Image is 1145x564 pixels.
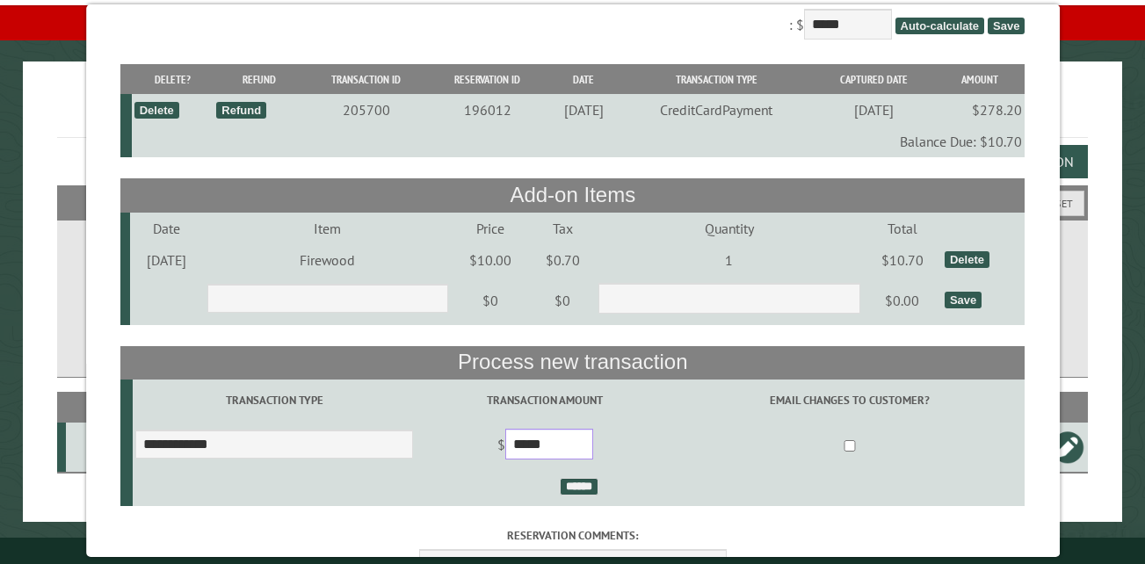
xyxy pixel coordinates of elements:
[57,185,1088,219] h2: Filters
[988,18,1025,34] span: Save
[895,18,984,34] span: Auto-calculate
[134,102,178,119] div: Delete
[620,94,813,126] td: CreditCardPayment
[216,102,266,119] div: Refund
[73,438,127,456] div: G7
[131,126,1025,157] td: Balance Due: $10.70
[120,346,1025,380] th: Process new transaction
[214,64,304,95] th: Refund
[945,292,982,308] div: Save
[677,392,1022,409] label: Email changes to customer?
[547,94,620,126] td: [DATE]
[945,251,989,268] div: Delete
[863,276,942,325] td: $0.00
[934,64,1025,95] th: Amount
[428,64,547,95] th: Reservation ID
[120,178,1025,212] th: Add-on Items
[596,213,863,244] td: Quantity
[428,94,547,126] td: 196012
[934,94,1025,126] td: $278.20
[863,244,942,276] td: $10.70
[304,94,428,126] td: 205700
[120,527,1025,544] label: Reservation comments:
[451,213,530,244] td: Price
[304,64,428,95] th: Transaction ID
[863,213,942,244] td: Total
[57,90,1088,138] h1: Reservations
[135,392,414,409] label: Transaction Type
[204,244,451,276] td: Firewood
[530,213,596,244] td: Tax
[129,213,204,244] td: Date
[416,422,673,471] td: $
[530,276,596,325] td: $0
[813,64,934,95] th: Captured Date
[419,392,671,409] label: Transaction Amount
[530,244,596,276] td: $0.70
[451,244,530,276] td: $10.00
[204,213,451,244] td: Item
[547,64,620,95] th: Date
[66,392,129,423] th: Site
[813,94,934,126] td: [DATE]
[620,64,813,95] th: Transaction Type
[596,244,863,276] td: 1
[451,276,530,325] td: $0
[129,244,204,276] td: [DATE]
[131,64,214,95] th: Delete?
